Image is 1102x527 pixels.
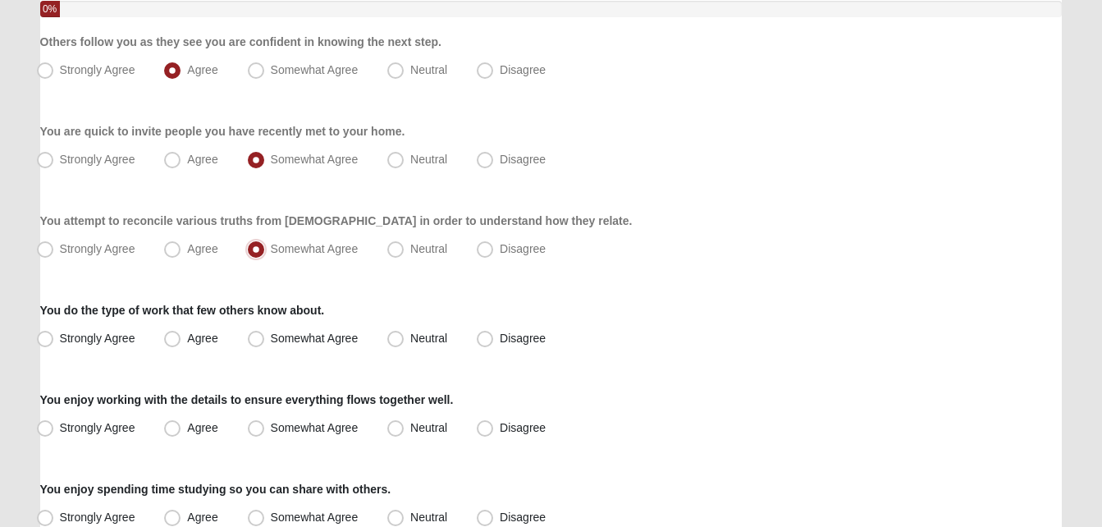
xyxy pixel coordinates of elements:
[187,332,217,345] span: Agree
[60,63,135,76] span: Strongly Agree
[40,213,633,229] label: You attempt to reconcile various truths from [DEMOGRAPHIC_DATA] in order to understand how they r...
[40,1,60,17] div: 0%
[60,332,135,345] span: Strongly Agree
[187,153,217,166] span: Agree
[187,242,217,255] span: Agree
[410,332,447,345] span: Neutral
[271,153,359,166] span: Somewhat Agree
[60,153,135,166] span: Strongly Agree
[410,153,447,166] span: Neutral
[500,153,546,166] span: Disagree
[500,332,546,345] span: Disagree
[40,302,325,318] label: You do the type of work that few others know about.
[271,63,359,76] span: Somewhat Agree
[187,63,217,76] span: Agree
[500,242,546,255] span: Disagree
[410,242,447,255] span: Neutral
[40,34,441,50] label: Others follow you as they see you are confident in knowing the next step.
[60,242,135,255] span: Strongly Agree
[60,421,135,434] span: Strongly Agree
[40,123,405,140] label: You are quick to invite people you have recently met to your home.
[271,421,359,434] span: Somewhat Agree
[410,63,447,76] span: Neutral
[271,242,359,255] span: Somewhat Agree
[500,63,546,76] span: Disagree
[271,332,359,345] span: Somewhat Agree
[40,481,391,497] label: You enjoy spending time studying so you can share with others.
[40,392,454,408] label: You enjoy working with the details to ensure everything flows together well.
[187,421,217,434] span: Agree
[410,421,447,434] span: Neutral
[500,421,546,434] span: Disagree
